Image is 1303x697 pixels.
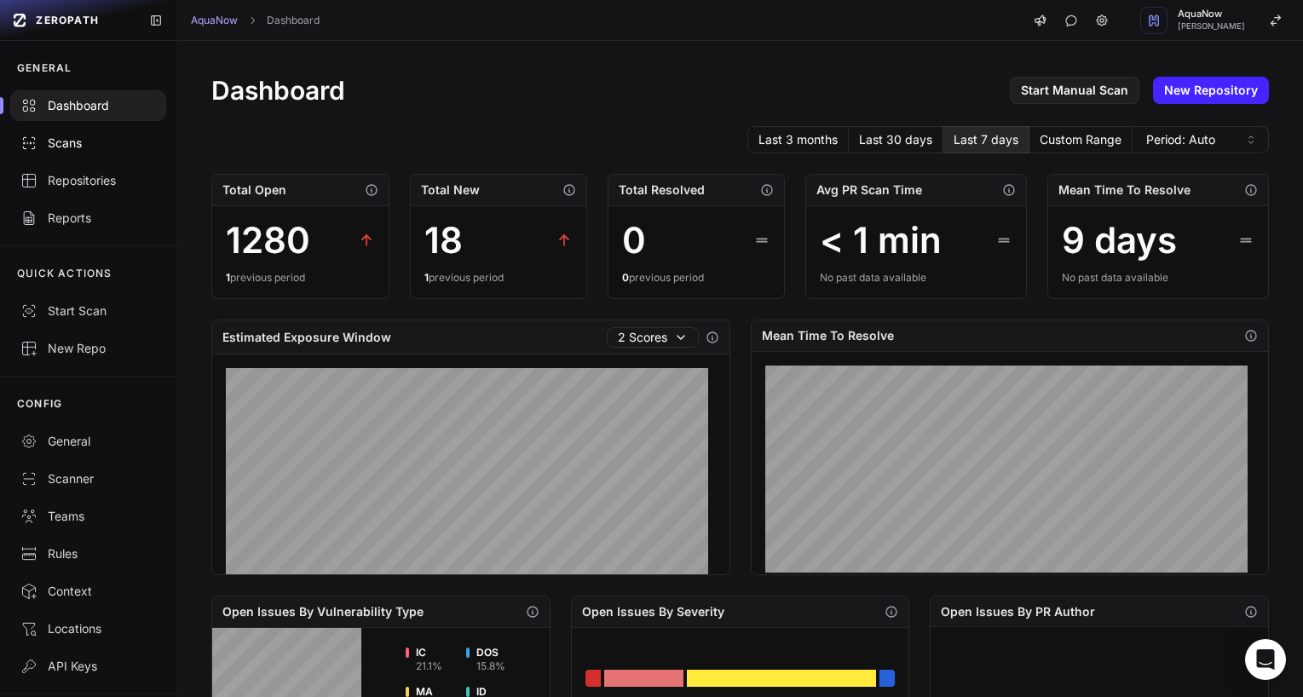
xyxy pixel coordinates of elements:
[1146,131,1215,148] span: Period: Auto
[211,75,345,106] h1: Dashboard
[20,302,156,320] div: Start Scan
[20,658,156,675] div: API Keys
[747,126,849,153] button: Last 3 months
[619,181,705,199] h2: Total Resolved
[226,220,310,261] div: 1280
[424,271,429,284] span: 1
[17,267,112,280] p: QUICK ACTIONS
[222,329,391,346] h2: Estimated Exposure Window
[20,620,156,637] div: Locations
[607,327,699,348] button: 2 Scores
[424,271,573,285] div: previous period
[191,14,238,27] a: AquaNow
[20,210,156,227] div: Reports
[267,14,320,27] a: Dashboard
[20,172,156,189] div: Repositories
[604,670,683,687] div: Go to issues list
[20,508,156,525] div: Teams
[816,181,922,199] h2: Avg PR Scan Time
[20,583,156,600] div: Context
[424,220,463,261] div: 18
[820,220,942,261] div: < 1 min
[762,327,894,344] h2: Mean Time To Resolve
[622,271,770,285] div: previous period
[416,646,442,660] span: IC
[879,670,896,687] div: Go to issues list
[226,271,230,284] span: 1
[20,433,156,450] div: General
[476,660,505,673] div: 15.8 %
[416,660,442,673] div: 21.1 %
[222,181,286,199] h2: Total Open
[622,271,629,284] span: 0
[1062,220,1177,261] div: 9 days
[36,14,99,27] span: ZEROPATH
[246,14,258,26] svg: chevron right,
[1029,126,1133,153] button: Custom Range
[20,545,156,562] div: Rules
[1178,22,1245,31] span: [PERSON_NAME]
[20,340,156,357] div: New Repo
[7,7,135,34] a: ZEROPATH
[941,603,1095,620] h2: Open Issues By PR Author
[191,14,320,27] nav: breadcrumb
[1153,77,1269,104] a: New Repository
[222,603,424,620] h2: Open Issues By Vulnerability Type
[20,135,156,152] div: Scans
[582,603,724,620] h2: Open Issues By Severity
[1244,133,1258,147] svg: caret sort,
[585,670,602,687] div: Go to issues list
[421,181,480,199] h2: Total New
[1178,9,1245,19] span: AquaNow
[17,397,62,411] p: CONFIG
[476,646,505,660] span: DOS
[943,126,1029,153] button: Last 7 days
[1245,639,1286,680] div: Open Intercom Messenger
[1058,181,1191,199] h2: Mean Time To Resolve
[226,271,374,285] div: previous period
[17,61,72,75] p: GENERAL
[622,220,646,261] div: 0
[820,271,1012,285] div: No past data available
[20,97,156,114] div: Dashboard
[1062,271,1254,285] div: No past data available
[1010,77,1139,104] a: Start Manual Scan
[849,126,943,153] button: Last 30 days
[687,670,876,687] div: Go to issues list
[20,470,156,487] div: Scanner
